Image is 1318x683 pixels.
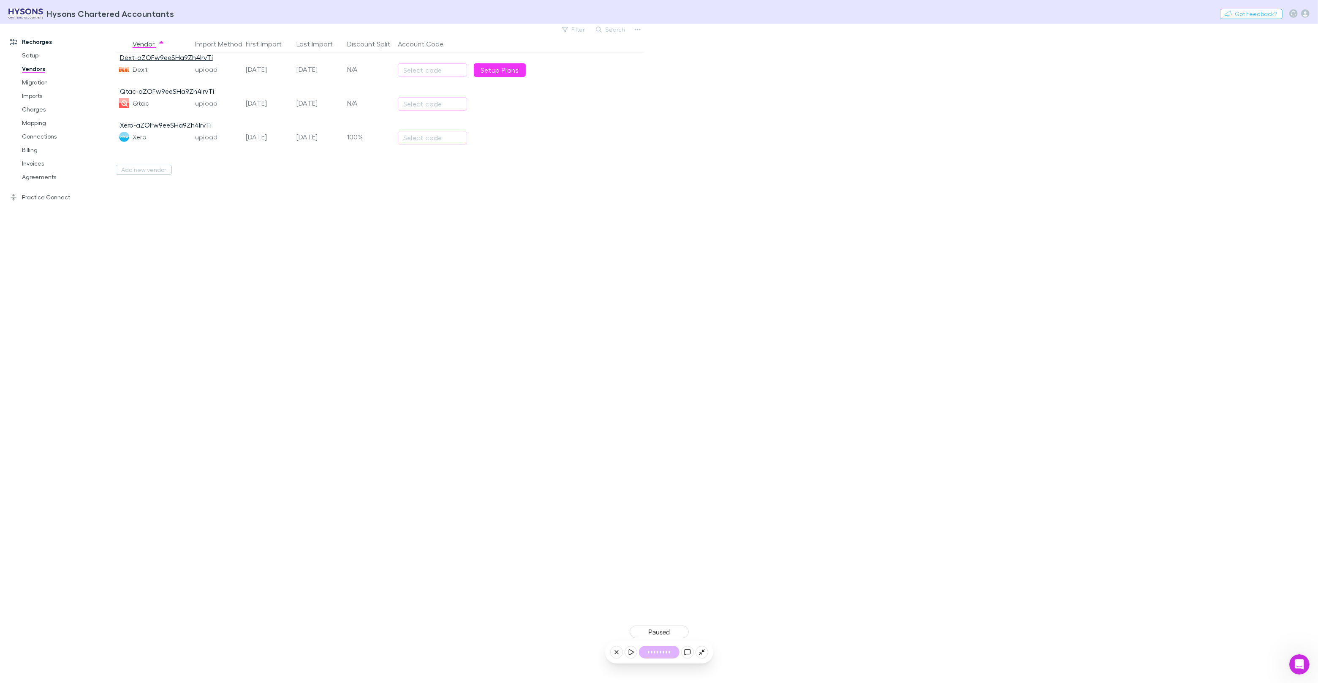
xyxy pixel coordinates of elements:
button: Import Method [195,35,253,52]
button: Got Feedback? [1220,9,1283,19]
a: Setup [14,49,114,62]
div: Close [270,3,285,19]
button: First Import [246,35,292,52]
div: upload [195,52,239,86]
div: Dext [133,52,148,86]
button: Discount Split [347,35,400,52]
div: 100% [344,120,394,154]
div: [DATE] [293,120,344,154]
a: Invoices [14,157,114,170]
div: Select code [403,133,462,143]
img: Hysons Chartered Accountants's Logo [8,8,43,19]
a: Connections [14,130,114,143]
a: Setup Plans [474,63,526,77]
h3: Hysons Chartered Accountants [46,8,174,19]
button: Select code [398,131,467,144]
button: go back [5,3,22,19]
div: Select code [403,65,462,75]
img: Xero's Logo [119,132,129,142]
div: [DATE] [242,120,293,154]
button: Add new vendor [116,165,172,175]
div: [DATE] [242,52,293,86]
a: Charges [14,103,114,116]
a: Xero-aZOFw9eeSHa9Zh4IrvTi [120,121,212,129]
a: Qtac-aZOFw9eeSHa9Zh4IrvTi [120,87,214,95]
a: Billing [14,143,114,157]
button: Filter [558,24,590,35]
a: Vendors [14,62,114,76]
a: Agreements [14,170,114,184]
div: [DATE] [293,86,344,120]
button: Account Code [398,35,454,52]
button: Vendor [133,35,165,52]
button: Collapse window [254,3,270,19]
a: Practice Connect [2,190,114,204]
a: Mapping [14,116,114,130]
button: Search [592,24,630,35]
a: Dext-aZOFw9eeSHa9Zh4IrvTi [120,53,213,61]
button: Select code [398,63,467,77]
div: upload [195,120,239,154]
div: Select code [403,99,462,109]
div: upload [195,86,239,120]
div: [DATE] [242,86,293,120]
a: Migration [14,76,114,89]
img: Dext's Logo [119,64,129,74]
div: N/A [344,86,394,120]
div: Qtac [133,86,149,120]
div: [DATE] [293,52,344,86]
button: Last Import [296,35,343,52]
button: Select code [398,97,467,111]
a: Recharges [2,35,114,49]
a: Hysons Chartered Accountants [3,3,179,24]
a: Imports [14,89,114,103]
div: N/A [344,52,394,86]
iframe: Intercom live chat [1289,654,1310,675]
img: Qtac's Logo [119,98,129,108]
div: Xero [133,120,147,154]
